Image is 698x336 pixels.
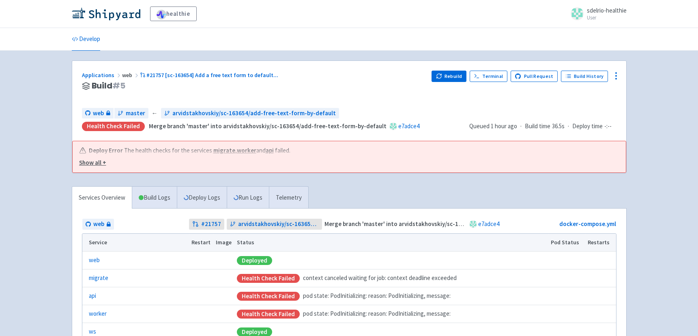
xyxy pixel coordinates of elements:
[152,109,158,118] span: ←
[189,219,224,230] a: #21757
[213,146,235,154] a: migrate
[92,81,125,90] span: Build
[79,158,611,168] button: Show all +
[227,219,322,230] a: arvidstakhovskiy/sc-163654/add-free-text-form-by-default
[237,292,300,301] div: Health check failed
[548,234,585,252] th: Pod Status
[511,71,558,82] a: Pull Request
[587,15,627,20] small: User
[238,220,319,229] span: arvidstakhovskiy/sc-163654/add-free-text-form-by-default
[82,108,114,119] a: web
[82,122,145,131] div: Health check failed
[126,109,145,118] span: master
[237,274,300,283] div: Health check failed
[559,220,616,228] a: docker-compose.yml
[525,122,550,131] span: Build time
[269,187,308,209] a: Telemetry
[561,71,608,82] a: Build History
[79,159,106,166] u: Show all +
[587,6,627,14] span: sdelrio-healthie
[82,219,114,230] a: web
[469,122,616,131] div: · ·
[266,146,274,154] a: api
[124,146,292,155] span: The health checks for the services , and failed.
[432,71,466,82] button: Rebuild
[161,108,339,119] a: arvidstakhovskiy/sc-163654/add-free-text-form-by-default
[93,220,104,229] span: web
[604,122,612,131] span: -:--
[227,187,269,209] a: Run Logs
[237,256,272,265] div: Deployed
[201,220,221,229] strong: # 21757
[89,309,107,319] a: worker
[114,108,148,119] a: master
[552,122,565,131] span: 36.5s
[324,220,562,228] strong: Merge branch 'master' into arvidstakhovskiy/sc-163654/add-free-text-form-by-default
[237,310,300,319] div: Health check failed
[234,234,548,252] th: Status
[149,122,387,130] strong: Merge branch 'master' into arvidstakhovskiy/sc-163654/add-free-text-form-by-default
[72,187,132,209] a: Services Overview
[132,187,177,209] a: Build Logs
[172,109,336,118] span: arvidstakhovskiy/sc-163654/add-free-text-form-by-default
[140,71,280,79] a: #21757 [sc-163654] Add a free text form to default...
[469,122,517,130] span: Queued
[89,256,100,265] a: web
[89,291,96,301] a: api
[572,122,603,131] span: Deploy time
[82,71,122,79] a: Applications
[189,234,213,252] th: Restart
[72,28,100,51] a: Develop
[150,6,197,21] a: healthie
[398,122,419,130] a: e7adce4
[72,7,140,20] img: Shipyard logo
[112,80,125,91] span: # 5
[146,71,278,79] span: #21757 [sc-163654] Add a free text form to default ...
[470,71,507,82] a: Terminal
[89,146,123,155] b: Deploy Error
[478,220,499,228] a: e7adce4
[82,234,189,252] th: Service
[585,234,616,252] th: Restarts
[237,274,546,283] div: context canceled waiting for job: context deadline exceeded
[237,146,256,154] a: worker
[491,122,517,130] time: 1 hour ago
[122,71,140,79] span: web
[237,309,546,319] div: pod state: PodInitializing: reason: PodInitializing, message:
[213,234,234,252] th: Image
[89,274,108,283] a: migrate
[237,291,546,301] div: pod state: PodInitializing: reason: PodInitializing, message:
[566,7,627,20] a: sdelrio-healthie User
[177,187,227,209] a: Deploy Logs
[93,109,104,118] span: web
